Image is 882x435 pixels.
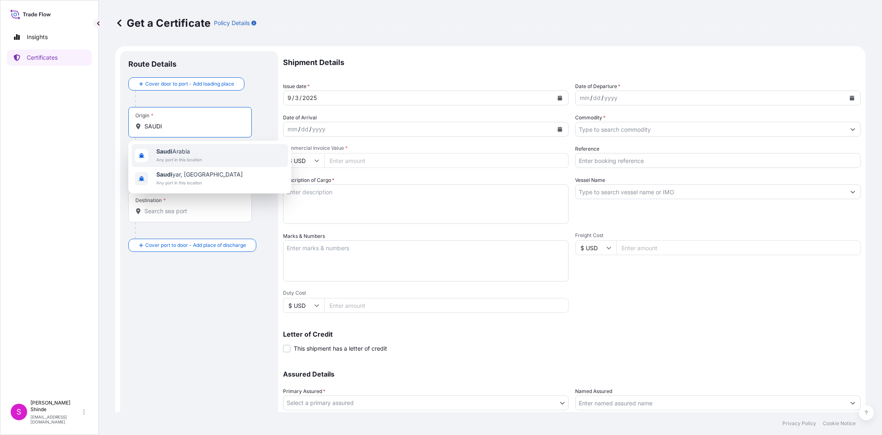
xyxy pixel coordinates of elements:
[156,170,243,179] span: yar, [GEOGRAPHIC_DATA]
[601,93,603,103] div: /
[324,153,569,168] input: Enter amount
[575,153,861,168] input: Enter booking reference
[575,232,861,239] span: Freight Cost
[283,331,861,337] p: Letter of Credit
[590,93,592,103] div: /
[128,141,291,193] div: Show suggestions
[299,93,302,103] div: /
[845,122,860,137] button: Show suggestions
[782,420,816,427] p: Privacy Policy
[575,114,606,122] label: Commodity
[294,344,387,353] span: This shipment has a letter of credit
[156,156,202,164] span: Any port in this location
[302,93,318,103] div: year,
[309,124,311,134] div: /
[311,124,326,134] div: year,
[298,124,300,134] div: /
[27,54,58,62] p: Certificates
[283,371,861,377] p: Assured Details
[283,176,334,184] label: Description of Cargo
[603,93,618,103] div: year,
[845,395,860,410] button: Show suggestions
[845,91,859,105] button: Calendar
[156,179,243,187] span: Any port in this location
[156,148,172,155] b: Saudi
[576,395,845,410] input: Assured Name
[553,91,566,105] button: Calendar
[30,414,81,424] p: [EMAIL_ADDRESS][DOMAIN_NAME]
[287,399,354,407] span: Select a primary assured
[156,171,172,178] b: Saudi
[27,33,48,41] p: Insights
[575,145,599,153] label: Reference
[283,387,325,395] span: Primary Assured
[845,184,860,199] button: Show suggestions
[616,240,861,255] input: Enter amount
[283,290,569,296] span: Duty Cost
[283,145,569,151] span: Commercial Invoice Value
[287,93,292,103] div: month,
[144,207,241,215] input: Destination
[214,19,250,27] p: Policy Details
[575,82,620,91] span: Date of Departure
[135,197,166,204] div: Destination
[145,80,234,88] span: Cover door to port - Add loading place
[576,184,845,199] input: Type to search vessel name or IMO
[592,93,601,103] div: day,
[823,420,856,427] p: Cookie Notice
[324,298,569,313] input: Enter amount
[283,51,861,74] p: Shipment Details
[292,93,294,103] div: /
[283,232,325,240] label: Marks & Numbers
[294,93,299,103] div: day,
[553,123,566,136] button: Calendar
[145,241,246,249] span: Cover port to door - Add place of discharge
[156,147,202,156] span: Arabia
[575,176,605,184] label: Vessel Name
[575,387,612,395] label: Named Assured
[16,408,21,416] span: S
[287,124,298,134] div: month,
[115,16,211,30] p: Get a Certificate
[283,114,317,122] span: Date of Arrival
[300,124,309,134] div: day,
[128,59,176,69] p: Route Details
[30,400,81,413] p: [PERSON_NAME] Shinde
[283,82,310,91] span: Issue date
[135,112,153,119] div: Origin
[144,122,241,130] input: Origin
[579,93,590,103] div: month,
[576,122,845,137] input: Type to search commodity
